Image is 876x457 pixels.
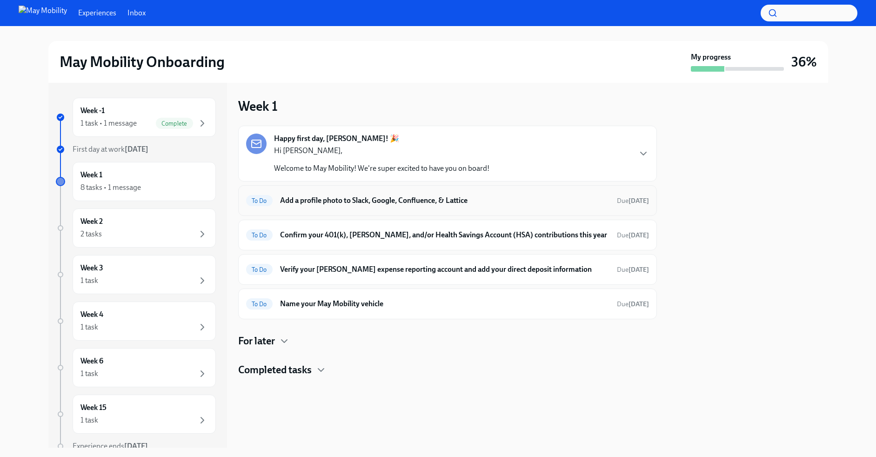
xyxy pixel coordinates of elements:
strong: [DATE] [629,197,649,205]
div: 1 task [80,415,98,425]
span: October 27th, 2025 06:00 [617,231,649,240]
a: To DoAdd a profile photo to Slack, Google, Confluence, & LatticeDue[DATE] [246,193,649,208]
a: Week 18 tasks • 1 message [56,162,216,201]
span: Complete [156,120,193,127]
a: Week 151 task [56,395,216,434]
span: To Do [246,301,273,308]
strong: [DATE] [125,145,148,154]
a: To DoVerify your [PERSON_NAME] expense reporting account and add your direct deposit informationD... [246,262,649,277]
a: To DoName your May Mobility vehicleDue[DATE] [246,296,649,311]
span: October 17th, 2025 06:00 [617,196,649,205]
a: Week 31 task [56,255,216,294]
div: For later [238,334,657,348]
span: First day at work [73,145,148,154]
div: 8 tasks • 1 message [80,182,141,193]
span: To Do [246,266,273,273]
h6: Week 15 [80,403,107,413]
strong: [DATE] [629,231,649,239]
a: Inbox [127,8,146,18]
span: To Do [246,197,273,204]
span: Due [617,300,649,308]
h6: Verify your [PERSON_NAME] expense reporting account and add your direct deposit information [280,264,609,275]
h4: Completed tasks [238,363,312,377]
h3: 36% [791,54,817,70]
a: Experiences [78,8,116,18]
h2: May Mobility Onboarding [60,53,225,71]
span: Due [617,197,649,205]
img: May Mobility [19,6,67,20]
div: Completed tasks [238,363,657,377]
span: Due [617,266,649,274]
p: Welcome to May Mobility! We're super excited to have you on board! [274,163,489,174]
div: 1 task [80,322,98,332]
a: Week -11 task • 1 messageComplete [56,98,216,137]
strong: My progress [691,52,731,62]
a: To DoConfirm your 401(k), [PERSON_NAME], and/or Health Savings Account (HSA) contributions this y... [246,228,649,242]
div: 1 task [80,276,98,286]
a: First day at work[DATE] [56,144,216,155]
a: Week 22 tasks [56,208,216,248]
h6: Week -1 [80,106,105,116]
a: Week 61 task [56,348,216,387]
a: Week 41 task [56,302,216,341]
strong: [DATE] [629,266,649,274]
span: Due [617,231,649,239]
h6: Week 6 [80,356,103,366]
span: November 9th, 2025 05:00 [617,300,649,309]
h6: Name your May Mobility vehicle [280,299,609,309]
span: To Do [246,232,273,239]
div: 2 tasks [80,229,102,239]
h6: Week 3 [80,263,103,273]
strong: [DATE] [629,300,649,308]
h6: Week 4 [80,309,103,320]
h4: For later [238,334,275,348]
h3: Week 1 [238,98,278,114]
strong: Happy first day, [PERSON_NAME]! 🎉 [274,134,399,144]
h6: Week 1 [80,170,102,180]
h6: Add a profile photo to Slack, Google, Confluence, & Lattice [280,195,609,206]
span: October 17th, 2025 06:00 [617,265,649,274]
h6: Confirm your 401(k), [PERSON_NAME], and/or Health Savings Account (HSA) contributions this year [280,230,609,240]
div: 1 task [80,369,98,379]
p: Hi [PERSON_NAME], [274,146,489,156]
strong: [DATE] [124,442,148,450]
h6: Week 2 [80,216,103,227]
span: Experience ends [73,442,148,450]
div: 1 task • 1 message [80,118,137,128]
